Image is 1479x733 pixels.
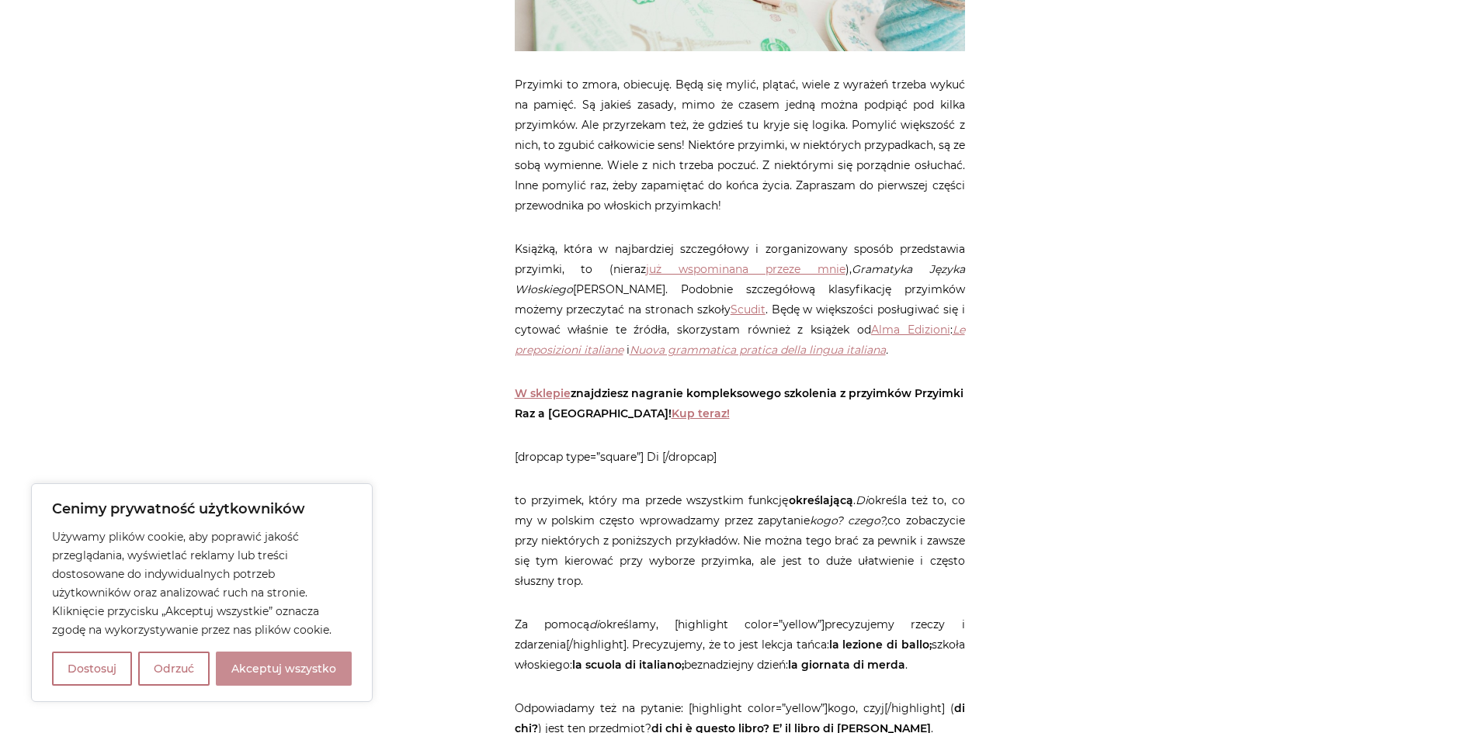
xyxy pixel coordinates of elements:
[515,447,965,467] p: [dropcap type=”square”] Di [/dropcap]
[515,614,965,675] p: Za pomocą określamy, [highlight color=”yellow”]precyzujemy rzeczy i zdarzenia[/highlight]. Precyz...
[572,658,684,672] strong: la scuola di italiano;
[216,652,352,686] button: Akceptuj wszystko
[829,638,932,652] strong: la lezione di ballo;
[646,262,845,276] a: już wspominana przeze mnie
[515,239,965,360] p: Książką, która w najbardziej szczegółowy i zorganizowany sposób przedstawia przyimki, to (nieraz ...
[515,490,965,591] p: to przyimek, który ma przede wszystkim funkcję . określa też to, co my w polskim często wprowadza...
[515,386,571,400] a: W sklepie
[788,658,905,672] strong: la giornata di merda
[856,493,868,507] em: Di
[515,386,963,420] strong: znajdziesz nagranie kompleksowego szkolenia z przyimków Przyimki Raz a [GEOGRAPHIC_DATA]!
[871,323,950,337] a: Alma Edizioni
[630,343,888,357] em: .
[630,343,886,357] a: Nuova grammatica pratica della lingua italiana
[789,493,853,507] strong: określającą
[52,527,352,639] p: Używamy plików cookie, aby poprawić jakość przeglądania, wyświetlać reklamy lub treści dostosowan...
[731,303,766,316] a: Scudit
[52,500,352,518] p: Cenimy prywatność użytkowników
[589,617,599,631] em: di
[515,74,965,216] p: Przyimki to zmora, obiecuję. Będą się mylić, plątać, wiele z wyrażeń trzeba wykuć na pamięć. Są j...
[515,262,965,296] em: Gramatyka Języka Włoskiego
[810,513,887,527] em: kogo? czego?,
[672,406,730,420] a: Kup teraz!
[515,323,965,357] a: Le preposizioni italiane
[52,652,132,686] button: Dostosuj
[138,652,210,686] button: Odrzuć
